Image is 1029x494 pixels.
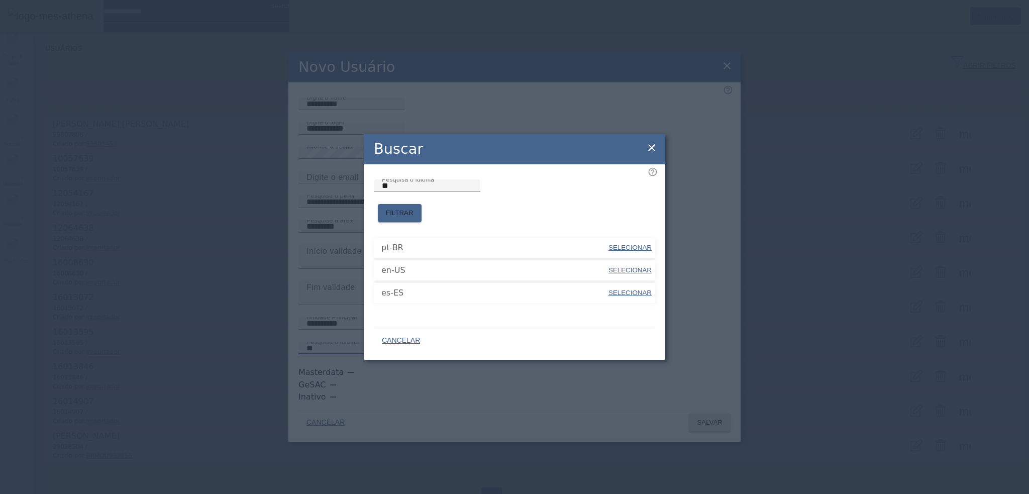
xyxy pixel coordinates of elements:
[381,242,607,254] span: pt-BR
[607,261,653,279] button: SELECIONAR
[381,264,607,276] span: en-US
[374,138,423,160] h2: Buscar
[378,204,422,222] button: FILTRAR
[608,244,652,251] span: SELECIONAR
[374,332,428,350] button: CANCELAR
[607,284,653,302] button: SELECIONAR
[608,266,652,274] span: SELECIONAR
[608,289,652,297] span: SELECIONAR
[607,239,653,257] button: SELECIONAR
[386,208,414,218] span: FILTRAR
[382,176,434,182] mat-label: Pesquisa o idioma
[381,287,607,299] span: es-ES
[382,336,420,346] span: CANCELAR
